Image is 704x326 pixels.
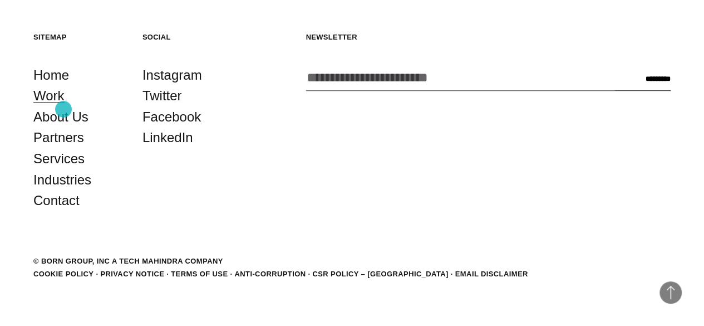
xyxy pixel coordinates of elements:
button: Back to Top [659,281,682,304]
a: LinkedIn [142,127,193,148]
a: Partners [33,127,84,148]
a: Cookie Policy [33,270,93,278]
a: Home [33,65,69,86]
div: © BORN GROUP, INC A Tech Mahindra Company [33,256,223,267]
h5: Social [142,32,235,42]
a: Terms of Use [171,270,228,278]
a: Anti-Corruption [234,270,306,278]
a: Work [33,85,65,106]
a: Services [33,148,85,169]
h5: Sitemap [33,32,126,42]
a: Instagram [142,65,202,86]
a: Email Disclaimer [455,270,528,278]
a: About Us [33,106,88,128]
h5: Newsletter [306,32,671,42]
a: Contact [33,190,80,211]
a: Twitter [142,85,182,106]
a: Industries [33,169,91,191]
a: Privacy Notice [100,270,164,278]
a: CSR POLICY – [GEOGRAPHIC_DATA] [312,270,448,278]
a: Facebook [142,106,201,128]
